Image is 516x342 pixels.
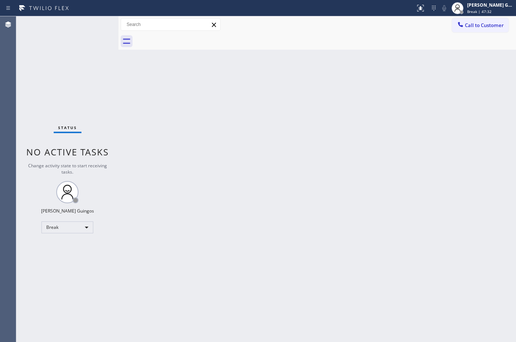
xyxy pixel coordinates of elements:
button: Mute [439,3,449,13]
span: Status [58,125,77,130]
div: Break [41,221,93,233]
span: Break | 47:32 [467,9,492,14]
div: [PERSON_NAME] Guingos [467,2,514,8]
input: Search [121,19,220,30]
span: Call to Customer [465,22,504,29]
span: Change activity state to start receiving tasks. [28,162,107,175]
div: [PERSON_NAME] Guingos [41,208,94,214]
span: No active tasks [26,146,109,158]
button: Call to Customer [452,18,509,32]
